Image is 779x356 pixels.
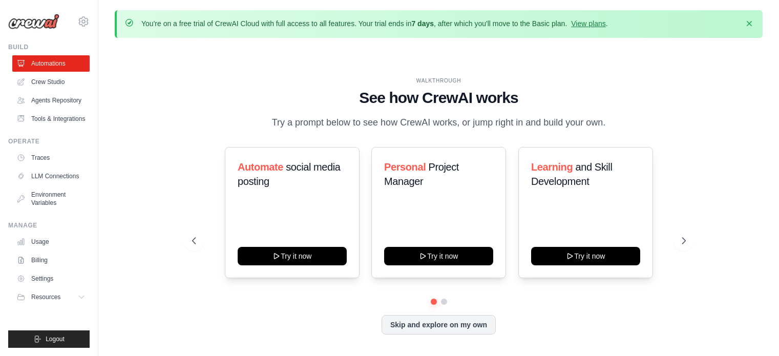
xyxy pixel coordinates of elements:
[8,43,90,51] div: Build
[8,221,90,229] div: Manage
[12,168,90,184] a: LLM Connections
[384,247,493,265] button: Try it now
[12,150,90,166] a: Traces
[12,186,90,211] a: Environment Variables
[238,161,341,187] span: social media posting
[141,18,608,29] p: You're on a free trial of CrewAI Cloud with full access to all features. Your trial ends in , aft...
[571,19,605,28] a: View plans
[12,111,90,127] a: Tools & Integrations
[384,161,426,173] span: Personal
[192,77,686,85] div: WALKTHROUGH
[267,115,611,130] p: Try a prompt below to see how CrewAI works, or jump right in and build your own.
[8,14,59,29] img: Logo
[31,293,60,301] span: Resources
[384,161,459,187] span: Project Manager
[411,19,434,28] strong: 7 days
[728,307,779,356] iframe: Chat Widget
[46,335,65,343] span: Logout
[531,161,573,173] span: Learning
[8,137,90,145] div: Operate
[192,89,686,107] h1: See how CrewAI works
[531,161,612,187] span: and Skill Development
[12,270,90,287] a: Settings
[12,74,90,90] a: Crew Studio
[382,315,496,334] button: Skip and explore on my own
[12,55,90,72] a: Automations
[238,161,283,173] span: Automate
[12,92,90,109] a: Agents Repository
[8,330,90,348] button: Logout
[12,234,90,250] a: Usage
[12,289,90,305] button: Resources
[531,247,640,265] button: Try it now
[238,247,347,265] button: Try it now
[12,252,90,268] a: Billing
